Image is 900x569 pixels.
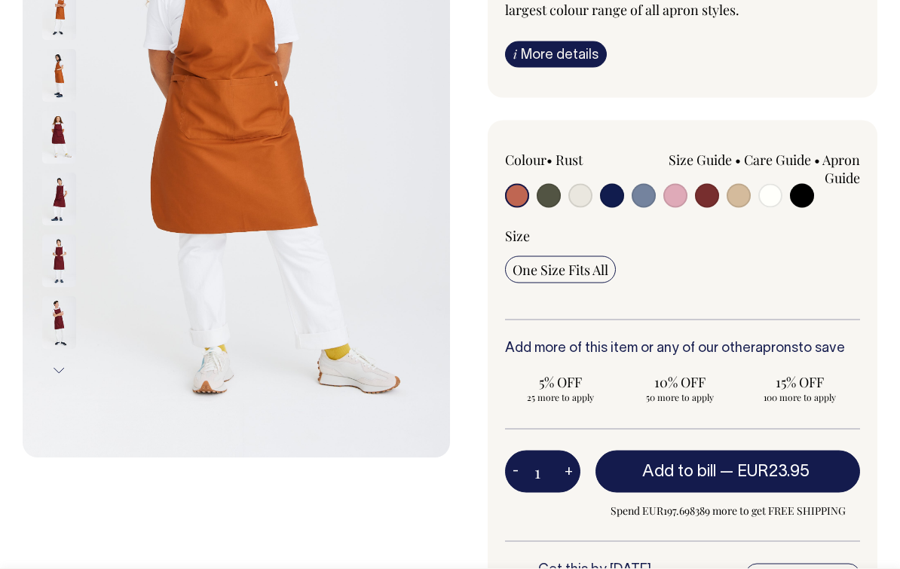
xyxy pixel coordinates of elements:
[720,464,813,479] span: —
[513,391,608,403] span: 25 more to apply
[632,373,728,391] span: 10% OFF
[513,261,608,279] span: One Size Fits All
[42,173,76,226] img: burgundy
[505,457,526,487] button: -
[505,256,616,283] input: One Size Fits All
[752,373,848,391] span: 15% OFF
[556,151,583,169] label: Rust
[735,151,741,169] span: •
[642,464,716,479] span: Add to bill
[822,151,860,187] a: Apron Guide
[42,297,76,350] img: burgundy
[42,112,76,164] img: burgundy
[595,451,860,493] button: Add to bill —EUR23.95
[47,354,70,388] button: Next
[42,235,76,288] img: burgundy
[505,341,860,356] h6: Add more of this item or any of our other to save
[505,151,647,169] div: Colour
[505,41,607,68] a: iMore details
[755,342,798,355] a: aprons
[505,369,616,408] input: 5% OFF 25 more to apply
[744,151,811,169] a: Care Guide
[546,151,553,169] span: •
[42,50,76,102] img: rust
[632,391,728,403] span: 50 more to apply
[625,369,736,408] input: 10% OFF 50 more to apply
[505,227,860,245] div: Size
[745,369,856,408] input: 15% OFF 100 more to apply
[557,457,580,487] button: +
[513,46,517,62] span: i
[669,151,732,169] a: Size Guide
[595,502,860,520] span: Spend EUR197.698389 more to get FREE SHIPPING
[737,464,810,479] span: EUR23.95
[513,373,608,391] span: 5% OFF
[752,391,848,403] span: 100 more to apply
[814,151,820,169] span: •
